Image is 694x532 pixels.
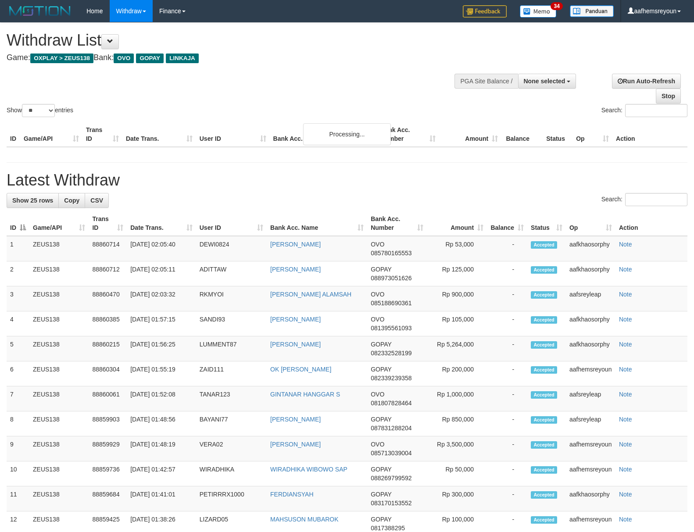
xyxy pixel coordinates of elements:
a: Note [619,441,632,448]
th: Op: activate to sort column ascending [566,211,615,236]
a: [PERSON_NAME] ALAMSAH [270,291,351,298]
td: aafkhaosorphy [566,236,615,261]
img: MOTION_logo.png [7,4,73,18]
input: Search: [625,104,687,117]
td: ADITTAW [196,261,267,286]
span: GOPAY [371,366,391,373]
td: 88860470 [89,286,127,311]
a: [PERSON_NAME] [270,266,321,273]
td: RKMYOI [196,286,267,311]
span: Copy 082339239358 to clipboard [371,375,411,382]
span: Accepted [531,416,557,424]
td: Rp 850,000 [427,411,487,436]
td: aafhemsreyoun [566,361,615,386]
td: [DATE] 02:05:11 [127,261,196,286]
td: - [487,411,527,436]
th: Status: activate to sort column ascending [527,211,566,236]
img: Button%20Memo.svg [520,5,557,18]
a: Note [619,491,632,498]
td: BAYANI77 [196,411,267,436]
span: Accepted [531,241,557,249]
th: Amount [439,122,501,147]
span: Accepted [531,441,557,449]
label: Search: [601,104,687,117]
td: ZEUS138 [29,436,89,461]
a: Note [619,416,632,423]
span: Accepted [531,466,557,474]
h4: Game: Bank: [7,54,454,62]
th: Bank Acc. Number [377,122,439,147]
span: Accepted [531,341,557,349]
label: Show entries [7,104,73,117]
td: ZEUS138 [29,486,89,511]
td: aafsreyleap [566,286,615,311]
a: WIRADHIKA WIBOWO SAP [270,466,347,473]
h1: Latest Withdraw [7,171,687,189]
td: [DATE] 01:48:56 [127,411,196,436]
a: Stop [656,89,681,104]
td: aafkhaosorphy [566,336,615,361]
td: - [487,286,527,311]
td: - [487,361,527,386]
span: GOPAY [371,516,391,523]
span: GOPAY [371,266,391,273]
span: GOPAY [371,416,391,423]
span: OVO [114,54,134,63]
td: [DATE] 01:48:19 [127,436,196,461]
td: VERA02 [196,436,267,461]
td: LUMMENT87 [196,336,267,361]
span: Copy 088269799592 to clipboard [371,475,411,482]
td: - [487,386,527,411]
a: Note [619,241,632,248]
span: 34 [551,2,562,10]
td: 7 [7,386,29,411]
td: [DATE] 02:03:32 [127,286,196,311]
td: - [487,336,527,361]
td: 88860714 [89,236,127,261]
td: [DATE] 01:56:25 [127,336,196,361]
td: 4 [7,311,29,336]
button: None selected [518,74,576,89]
td: - [487,236,527,261]
span: None selected [524,78,565,85]
td: - [487,486,527,511]
td: WIRADHIKA [196,461,267,486]
th: User ID [196,122,270,147]
th: ID: activate to sort column descending [7,211,29,236]
td: TANAR123 [196,386,267,411]
td: Rp 300,000 [427,486,487,511]
td: [DATE] 01:41:01 [127,486,196,511]
td: 10 [7,461,29,486]
td: 5 [7,336,29,361]
td: PETIRRRX1000 [196,486,267,511]
td: 88859684 [89,486,127,511]
th: Date Trans.: activate to sort column ascending [127,211,196,236]
span: Accepted [531,316,557,324]
span: LINKAJA [166,54,199,63]
td: Rp 5,264,000 [427,336,487,361]
td: ZEUS138 [29,336,89,361]
span: GOPAY [371,491,391,498]
span: Copy [64,197,79,204]
th: Trans ID [82,122,122,147]
a: [PERSON_NAME] [270,416,321,423]
td: ZEUS138 [29,386,89,411]
label: Search: [601,193,687,206]
td: Rp 105,000 [427,311,487,336]
td: 88860061 [89,386,127,411]
span: OVO [371,391,384,398]
th: Bank Acc. Number: activate to sort column ascending [367,211,427,236]
th: Balance: activate to sort column ascending [487,211,527,236]
td: 88860385 [89,311,127,336]
span: Accepted [531,291,557,299]
span: GOPAY [371,466,391,473]
a: Note [619,341,632,348]
td: aafhemsreyoun [566,461,615,486]
td: SANDI93 [196,311,267,336]
th: Op [572,122,612,147]
a: Note [619,291,632,298]
input: Search: [625,193,687,206]
span: CSV [90,197,103,204]
a: CSV [85,193,109,208]
td: 88859903 [89,411,127,436]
